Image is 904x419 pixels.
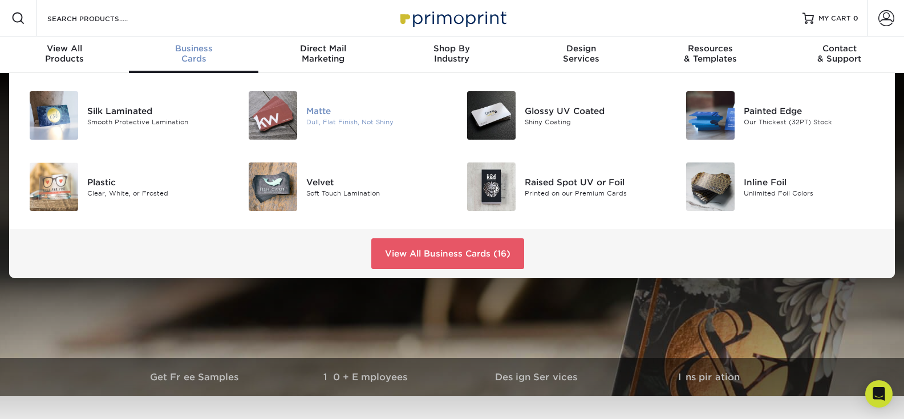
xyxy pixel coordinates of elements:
a: Raised Spot UV or Foil Business Cards Raised Spot UV or Foil Printed on our Premium Cards [461,158,663,215]
span: Resources [646,43,775,54]
span: Business [129,43,258,54]
img: Glossy UV Coated Business Cards [467,91,516,140]
span: Contact [775,43,904,54]
div: Printed on our Premium Cards [525,188,662,198]
a: Inline Foil Business Cards Inline Foil Unlimited Foil Colors [679,158,881,215]
div: Glossy UV Coated [525,104,662,117]
a: DesignServices [517,36,646,73]
div: Velvet [306,176,444,188]
div: Soft Touch Lamination [306,188,444,198]
div: Dull, Flat Finish, Not Shiny [306,117,444,127]
span: Design [517,43,646,54]
div: Cards [129,43,258,64]
a: View All Business Cards (16) [371,238,524,269]
a: Plastic Business Cards Plastic Clear, White, or Frosted [23,158,225,215]
a: Glossy UV Coated Business Cards Glossy UV Coated Shiny Coating [461,87,663,144]
img: Plastic Business Cards [30,162,78,211]
input: SEARCH PRODUCTS..... [46,11,157,25]
div: Smooth Protective Lamination [87,117,225,127]
a: Matte Business Cards Matte Dull, Flat Finish, Not Shiny [242,87,444,144]
img: Matte Business Cards [249,91,297,140]
a: Resources& Templates [646,36,775,73]
div: & Support [775,43,904,64]
img: Velvet Business Cards [249,162,297,211]
div: Raised Spot UV or Foil [525,176,662,188]
span: MY CART [818,14,851,23]
div: Marketing [258,43,387,64]
div: Silk Laminated [87,104,225,117]
div: Industry [387,43,516,64]
div: Inline Foil [744,176,881,188]
span: Direct Mail [258,43,387,54]
div: Open Intercom Messenger [865,380,893,408]
div: Painted Edge [744,104,881,117]
a: Velvet Business Cards Velvet Soft Touch Lamination [242,158,444,215]
div: & Templates [646,43,775,64]
img: Inline Foil Business Cards [686,162,735,211]
img: Raised Spot UV or Foil Business Cards [467,162,516,211]
div: Shiny Coating [525,117,662,127]
a: Contact& Support [775,36,904,73]
div: Our Thickest (32PT) Stock [744,117,881,127]
img: Painted Edge Business Cards [686,91,735,140]
a: BusinessCards [129,36,258,73]
span: Shop By [387,43,516,54]
img: Primoprint [395,6,509,30]
a: Direct MailMarketing [258,36,387,73]
img: Silk Laminated Business Cards [30,91,78,140]
span: 0 [853,14,858,22]
a: Shop ByIndustry [387,36,516,73]
div: Unlimited Foil Colors [744,188,881,198]
div: Plastic [87,176,225,188]
a: Painted Edge Business Cards Painted Edge Our Thickest (32PT) Stock [679,87,881,144]
a: Silk Laminated Business Cards Silk Laminated Smooth Protective Lamination [23,87,225,144]
div: Clear, White, or Frosted [87,188,225,198]
div: Matte [306,104,444,117]
div: Services [517,43,646,64]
